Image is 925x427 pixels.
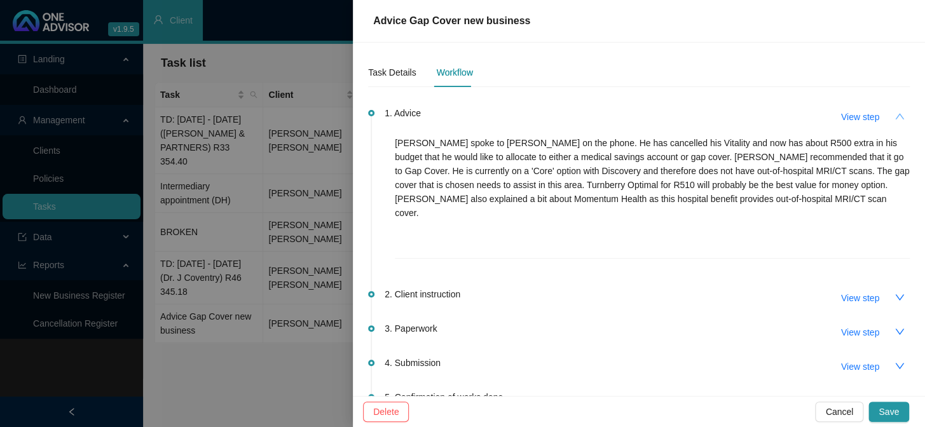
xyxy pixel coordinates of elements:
[825,405,853,419] span: Cancel
[841,394,879,408] span: View step
[831,288,889,308] button: View step
[385,287,460,301] span: 2. Client instruction
[868,402,909,422] button: Save
[841,291,879,305] span: View step
[831,391,889,411] button: View step
[841,325,879,339] span: View step
[385,356,441,370] span: 4. Submission
[831,322,889,342] button: View step
[373,405,399,419] span: Delete
[841,110,879,124] span: View step
[385,106,421,120] span: 1. Advice
[879,405,899,419] span: Save
[894,292,905,302] span: down
[894,395,905,405] span: down
[831,356,889,377] button: View step
[395,136,910,220] p: [PERSON_NAME] spoke to [PERSON_NAME] on the phone. He has cancelled his Vitality and now has abou...
[385,322,437,335] span: 3. Paperwork
[363,402,409,422] button: Delete
[894,361,905,371] span: down
[373,15,530,26] span: Advice Gap Cover new business
[894,111,905,121] span: up
[815,402,863,422] button: Cancel
[841,360,879,374] span: View step
[436,65,472,79] div: Workflow
[894,327,905,337] span: down
[385,390,503,404] span: 5. Confirmation of works done
[831,107,889,127] button: View step
[368,65,416,79] div: Task Details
